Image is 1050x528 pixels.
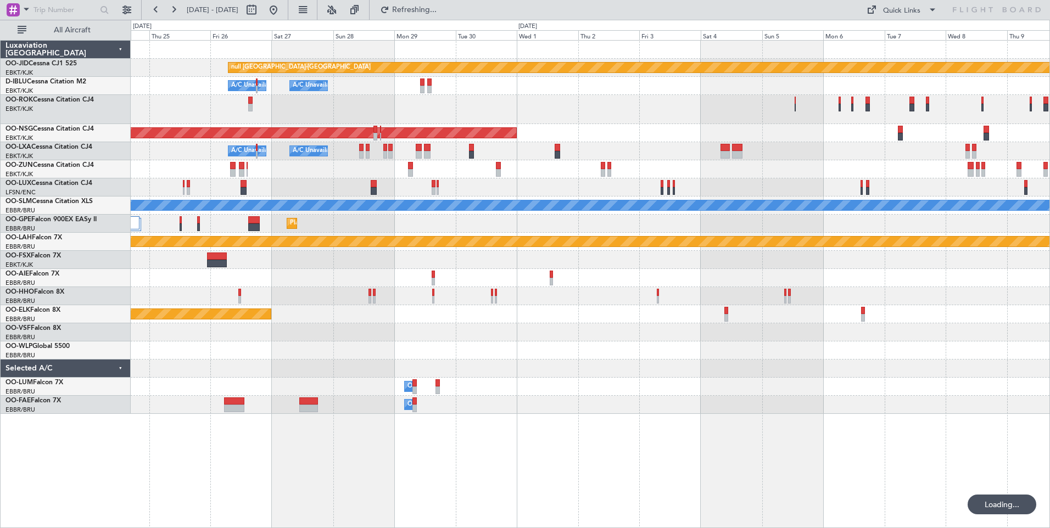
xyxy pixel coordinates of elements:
a: OO-SLMCessna Citation XLS [5,198,93,205]
a: OO-LAHFalcon 7X [5,234,62,241]
div: [DATE] [518,22,537,31]
a: D-IBLUCessna Citation M2 [5,78,86,85]
span: OO-HHO [5,289,34,295]
button: Refreshing... [375,1,441,19]
a: EBKT/KJK [5,261,33,269]
span: OO-ROK [5,97,33,103]
a: LFSN/ENC [5,188,36,196]
a: EBBR/BRU [5,243,35,251]
div: Sun 28 [333,30,395,40]
a: OO-LXACessna Citation CJ4 [5,144,92,150]
a: EBBR/BRU [5,351,35,360]
a: OO-VSFFalcon 8X [5,325,61,332]
span: OO-NSG [5,126,33,132]
div: A/C Unavailable [GEOGRAPHIC_DATA]-[GEOGRAPHIC_DATA] [293,77,468,94]
a: EBKT/KJK [5,69,33,77]
span: [DATE] - [DATE] [187,5,238,15]
span: D-IBLU [5,78,27,85]
a: OO-NSGCessna Citation CJ4 [5,126,94,132]
span: OO-WLP [5,343,32,350]
span: OO-ELK [5,307,30,313]
a: OO-HHOFalcon 8X [5,289,64,295]
div: Tue 7 [885,30,946,40]
div: Sat 27 [272,30,333,40]
div: Quick Links [883,5,920,16]
span: OO-FAE [5,397,31,404]
a: EBBR/BRU [5,333,35,341]
span: OO-LAH [5,234,32,241]
span: OO-VSF [5,325,31,332]
a: EBBR/BRU [5,224,35,233]
div: Mon 6 [823,30,885,40]
span: OO-ZUN [5,162,33,168]
a: OO-GPEFalcon 900EX EASy II [5,216,97,223]
a: OO-WLPGlobal 5500 [5,343,70,350]
div: Tue 30 [456,30,517,40]
div: Sun 5 [762,30,824,40]
a: OO-ZUNCessna Citation CJ4 [5,162,94,168]
span: OO-JID [5,60,29,67]
div: Mon 29 [394,30,456,40]
div: Owner Melsbroek Air Base [407,378,482,395]
span: OO-SLM [5,198,32,205]
div: null [GEOGRAPHIC_DATA]-[GEOGRAPHIC_DATA] [231,59,371,76]
a: OO-FAEFalcon 7X [5,397,61,404]
div: Thu 2 [578,30,640,40]
a: EBKT/KJK [5,152,33,160]
a: OO-LUXCessna Citation CJ4 [5,180,92,187]
a: EBBR/BRU [5,206,35,215]
div: Planned Maint [GEOGRAPHIC_DATA] ([GEOGRAPHIC_DATA] National) [290,215,489,232]
div: Sat 4 [701,30,762,40]
span: OO-LUM [5,379,33,386]
a: OO-AIEFalcon 7X [5,271,59,277]
a: EBBR/BRU [5,297,35,305]
span: OO-LXA [5,144,31,150]
a: EBKT/KJK [5,105,33,113]
span: OO-LUX [5,180,31,187]
a: EBBR/BRU [5,279,35,287]
a: OO-ROKCessna Citation CJ4 [5,97,94,103]
div: Wed 1 [517,30,578,40]
a: EBKT/KJK [5,170,33,178]
a: OO-ELKFalcon 8X [5,307,60,313]
a: EBBR/BRU [5,406,35,414]
span: OO-GPE [5,216,31,223]
button: All Aircraft [12,21,119,39]
span: OO-FSX [5,252,31,259]
span: Refreshing... [392,6,438,14]
div: A/C Unavailable [GEOGRAPHIC_DATA] ([GEOGRAPHIC_DATA] National) [231,77,435,94]
div: [DATE] [133,22,152,31]
a: EBKT/KJK [5,134,33,142]
a: EBBR/BRU [5,387,35,396]
div: Thu 25 [149,30,211,40]
a: EBKT/KJK [5,87,33,95]
button: Quick Links [861,1,942,19]
div: Fri 3 [639,30,701,40]
a: OO-JIDCessna CJ1 525 [5,60,77,67]
a: OO-LUMFalcon 7X [5,379,63,386]
div: A/C Unavailable [293,143,338,159]
a: OO-FSXFalcon 7X [5,252,61,259]
input: Trip Number [33,2,97,18]
a: EBBR/BRU [5,315,35,323]
span: All Aircraft [29,26,116,34]
span: OO-AIE [5,271,29,277]
div: A/C Unavailable [GEOGRAPHIC_DATA] ([GEOGRAPHIC_DATA] National) [231,143,435,159]
div: Loading... [968,495,1036,514]
div: Wed 8 [946,30,1007,40]
div: Owner Melsbroek Air Base [407,396,482,413]
div: Fri 26 [210,30,272,40]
